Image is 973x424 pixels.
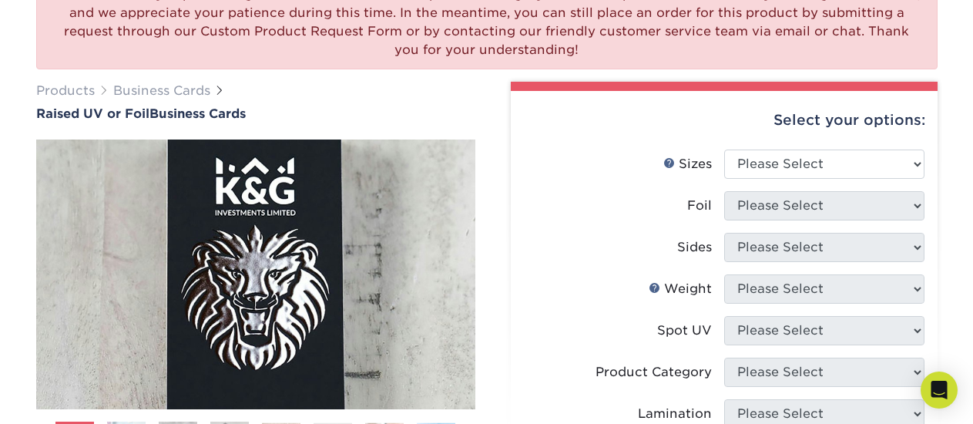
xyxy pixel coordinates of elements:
div: Spot UV [657,321,712,340]
div: Select your options: [523,91,925,150]
div: Weight [649,280,712,298]
h1: Business Cards [36,106,475,121]
a: Raised UV or FoilBusiness Cards [36,106,475,121]
div: Foil [687,197,712,215]
a: Products [36,83,95,98]
div: Sides [677,238,712,257]
div: Sizes [663,155,712,173]
div: Product Category [596,363,712,382]
span: Raised UV or Foil [36,106,149,121]
a: Business Cards [113,83,210,98]
div: Open Intercom Messenger [921,372,958,409]
div: Lamination [638,405,712,423]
